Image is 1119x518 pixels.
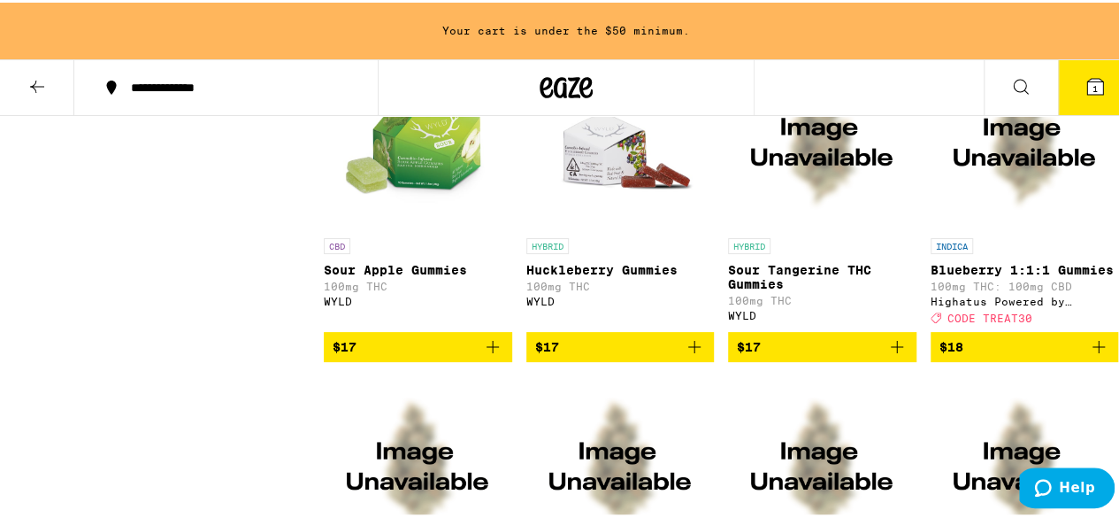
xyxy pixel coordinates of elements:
p: Blueberry 1:1:1 Gummies [931,260,1119,274]
p: HYBRID [526,236,569,251]
a: Open page for Sour Apple Gummies from WYLD [324,50,512,329]
span: $17 [737,337,761,352]
p: 100mg THC: 100mg CBD [931,278,1119,290]
span: $17 [333,337,356,352]
img: WYLD - Huckleberry Gummies [532,50,709,227]
div: WYLD [324,293,512,305]
iframe: Opens a widget where you can find more information [1019,465,1115,509]
span: $18 [939,337,963,352]
span: 1 [1092,81,1098,91]
a: Open page for Blueberry 1:1:1 Gummies from Highatus Powered by Cannabiotix [931,50,1119,329]
p: INDICA [931,236,973,251]
p: 100mg THC [728,292,916,304]
img: WYLD - Sour Apple Gummies [329,50,506,227]
p: HYBRID [728,236,770,251]
p: 100mg THC [526,278,715,290]
button: Add to bag [931,329,1119,360]
span: $17 [535,337,559,352]
p: Sour Apple Gummies [324,260,512,274]
button: Add to bag [324,329,512,360]
a: Open page for Huckleberry Gummies from WYLD [526,50,715,329]
div: Highatus Powered by Cannabiotix [931,293,1119,305]
div: WYLD [526,293,715,305]
div: WYLD [728,307,916,319]
a: Open page for Sour Tangerine THC Gummies from WYLD [728,50,916,329]
img: WYLD - Sour Tangerine THC Gummies [733,50,910,227]
img: Highatus Powered by Cannabiotix - Blueberry 1:1:1 Gummies [936,50,1113,227]
p: 100mg THC [324,278,512,290]
span: CODE TREAT30 [947,309,1032,321]
p: Sour Tangerine THC Gummies [728,260,916,289]
p: CBD [324,236,350,251]
button: Add to bag [728,329,916,360]
p: Huckleberry Gummies [526,260,715,274]
button: Add to bag [526,329,715,360]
